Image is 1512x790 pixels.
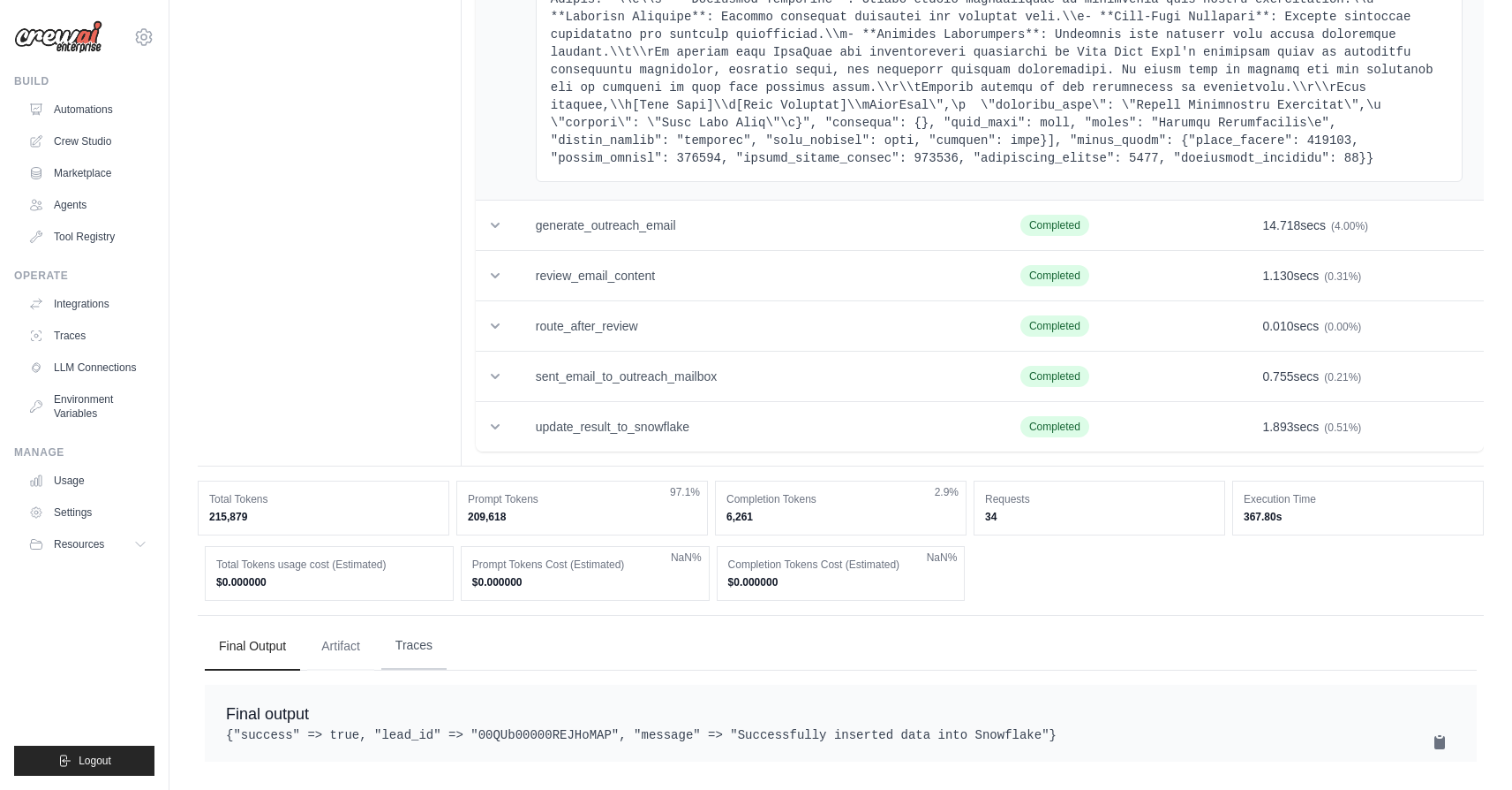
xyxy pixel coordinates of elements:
[14,74,154,88] div: Build
[1020,315,1089,337] span: Completed
[21,191,154,219] a: Agents
[472,558,698,572] dt: Prompt Tokens Cost (Estimated)
[54,537,104,551] span: Resources
[14,269,154,283] div: Operate
[79,754,111,768] span: Logout
[14,445,154,460] div: Manage
[468,510,696,524] dd: 209,618
[209,492,438,506] dt: Total Tokens
[472,575,698,589] dd: $0.000000
[515,352,999,402] td: sent_email_to_outreach_mailbox
[671,551,702,565] span: NaN%
[1262,420,1293,434] span: 1.893
[205,623,300,671] button: Final Output
[726,510,955,524] dd: 6,261
[21,95,154,124] a: Automations
[14,20,102,54] img: Logo
[726,492,955,506] dt: Completion Tokens
[468,492,696,506] dt: Prompt Tokens
[1244,510,1472,524] dd: 367.80s
[307,623,374,671] button: Artifact
[1241,251,1484,301] td: secs
[1244,492,1472,506] dt: Execution Time
[1262,269,1293,283] span: 1.130
[1324,321,1361,333] span: (0.00%)
[21,322,154,350] a: Traces
[226,726,1456,744] pre: {"success" => true, "lead_id" => "00QUb00000REJHoMAP", "message" => "Successfully inserted data i...
[21,353,154,382] a: LLM Connections
[1262,319,1293,333] span: 0.010
[21,530,154,558] button: Resources
[670,485,700,499] span: 97.1%
[515,301,999,352] td: route_after_review
[1241,301,1484,352] td: secs
[515,251,999,301] td: review_email_content
[381,622,447,670] button: Traces
[21,223,154,251] a: Tool Registry
[1324,371,1361,384] span: (0.21%)
[1241,352,1484,402] td: secs
[985,492,1214,506] dt: Requests
[927,551,958,565] span: NaN%
[1020,366,1089,387] span: Completed
[226,705,309,723] span: Final output
[209,510,438,524] dd: 215,879
[14,746,154,776] button: Logout
[216,575,442,589] dd: $0.000000
[1241,201,1484,251] td: secs
[985,510,1214,524] dd: 34
[515,201,999,251] td: generate_outreach_email
[1324,270,1361,283] span: (0.31%)
[935,485,959,499] span: 2.9%
[21,127,154,156] a: Crew Studio
[21,467,154,495] a: Usage
[728,558,954,572] dt: Completion Tokens Cost (Estimated)
[21,159,154,187] a: Marketplace
[1424,705,1512,790] iframe: Chat Widget
[216,558,442,572] dt: Total Tokens usage cost (Estimated)
[1241,402,1484,452] td: secs
[1262,218,1300,232] span: 14.718
[728,575,954,589] dd: $0.000000
[21,385,154,428] a: Environment Variables
[21,498,154,527] a: Settings
[1262,369,1293,384] span: 0.755
[1020,416,1089,437] span: Completed
[1324,422,1361,434] span: (0.51%)
[1020,215,1089,236] span: Completed
[21,290,154,318] a: Integrations
[1020,265,1089,286] span: Completed
[1331,220,1368,232] span: (4.00%)
[515,402,999,452] td: update_result_to_snowflake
